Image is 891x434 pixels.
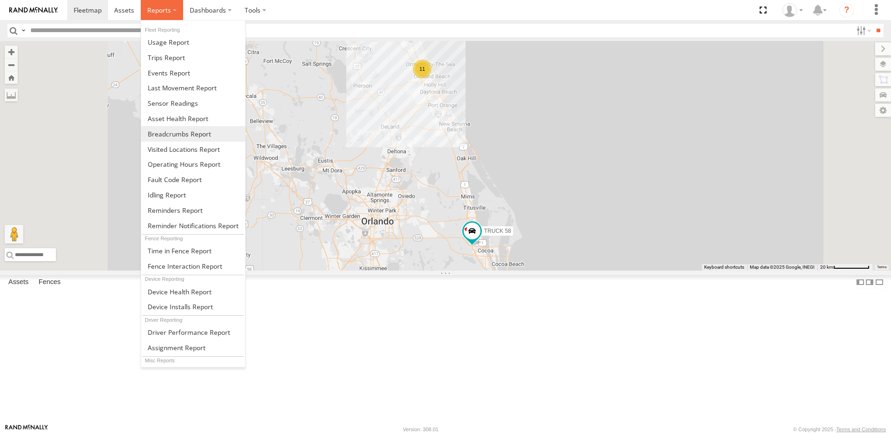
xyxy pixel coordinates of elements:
[141,95,245,111] a: Sensor Readings
[704,264,744,271] button: Keyboard shortcuts
[750,264,815,270] span: Map data ©2025 Google, INEGI
[141,156,245,172] a: Asset Operating Hours Report
[853,24,873,37] label: Search Filter Options
[5,225,23,244] button: Drag Pegman onto the map to open Street View
[5,88,18,102] label: Measure
[141,218,245,233] a: Service Reminder Notifications Report
[5,58,18,71] button: Zoom out
[413,60,432,78] div: 11
[141,258,245,274] a: Fence Interaction Report
[484,228,511,234] span: TRUCK 58
[839,3,854,18] i: ?
[875,275,884,289] label: Hide Summary Table
[20,24,27,37] label: Search Query
[141,142,245,157] a: Visited Locations Report
[141,325,245,340] a: Driver Performance Report
[141,243,245,258] a: Time in Fences Report
[793,427,886,432] div: © Copyright 2025 -
[5,425,48,434] a: Visit our Website
[4,276,33,289] label: Assets
[5,46,18,58] button: Zoom in
[141,284,245,299] a: Device Health Report
[34,276,65,289] label: Fences
[141,340,245,355] a: Assignment Report
[779,3,806,17] div: Thomas Crowe
[817,264,872,271] button: Map Scale: 20 km per 74 pixels
[875,104,891,117] label: Map Settings
[141,187,245,203] a: Idling Report
[141,203,245,218] a: Reminders Report
[141,34,245,50] a: Usage Report
[877,265,887,269] a: Terms (opens in new tab)
[856,275,865,289] label: Dock Summary Table to the Left
[141,111,245,126] a: Asset Health Report
[836,427,886,432] a: Terms and Conditions
[141,126,245,142] a: Breadcrumbs Report
[820,264,833,270] span: 20 km
[141,50,245,65] a: Trips Report
[141,365,245,380] a: Scheduled Reports
[5,71,18,84] button: Zoom Home
[141,80,245,95] a: Last Movement Report
[403,427,439,432] div: Version: 308.01
[141,172,245,187] a: Fault Code Report
[9,7,58,14] img: rand-logo.svg
[141,65,245,81] a: Full Events Report
[865,275,874,289] label: Dock Summary Table to the Right
[141,299,245,314] a: Device Installs Report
